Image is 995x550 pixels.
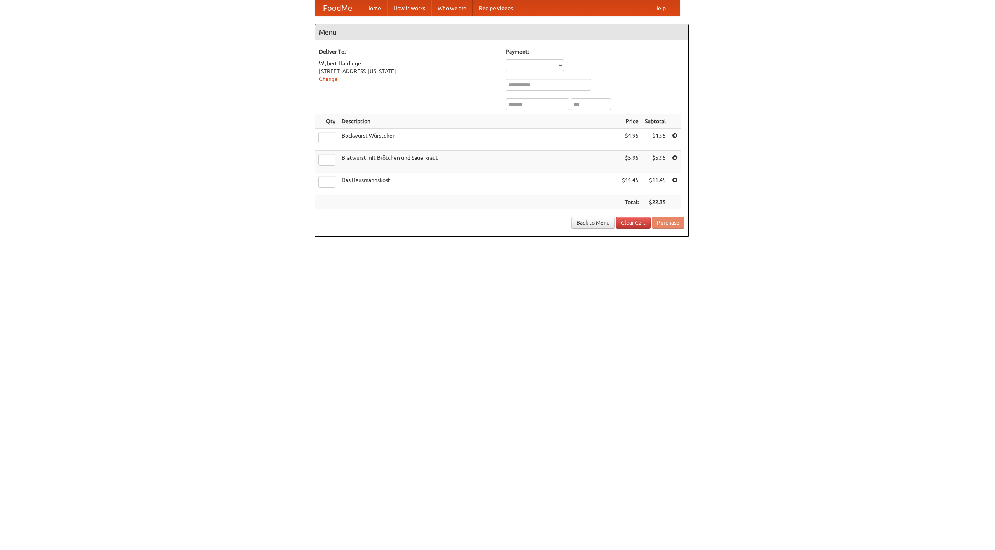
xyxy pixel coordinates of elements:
[319,48,498,56] h5: Deliver To:
[319,59,498,67] div: Wybert Hardinge
[431,0,473,16] a: Who we are
[315,24,688,40] h4: Menu
[619,129,642,151] td: $4.95
[506,48,684,56] h5: Payment:
[473,0,519,16] a: Recipe videos
[619,195,642,210] th: Total:
[319,76,338,82] a: Change
[616,217,651,229] a: Clear Cart
[648,0,672,16] a: Help
[642,114,669,129] th: Subtotal
[319,67,498,75] div: [STREET_ADDRESS][US_STATE]
[339,114,619,129] th: Description
[642,195,669,210] th: $22.35
[642,151,669,173] td: $5.95
[642,173,669,195] td: $11.45
[387,0,431,16] a: How it works
[339,151,619,173] td: Bratwurst mit Brötchen und Sauerkraut
[339,173,619,195] td: Das Hausmannskost
[619,173,642,195] td: $11.45
[652,217,684,229] button: Purchase
[642,129,669,151] td: $4.95
[315,114,339,129] th: Qty
[571,217,615,229] a: Back to Menu
[619,151,642,173] td: $5.95
[339,129,619,151] td: Bockwurst Würstchen
[315,0,360,16] a: FoodMe
[619,114,642,129] th: Price
[360,0,387,16] a: Home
